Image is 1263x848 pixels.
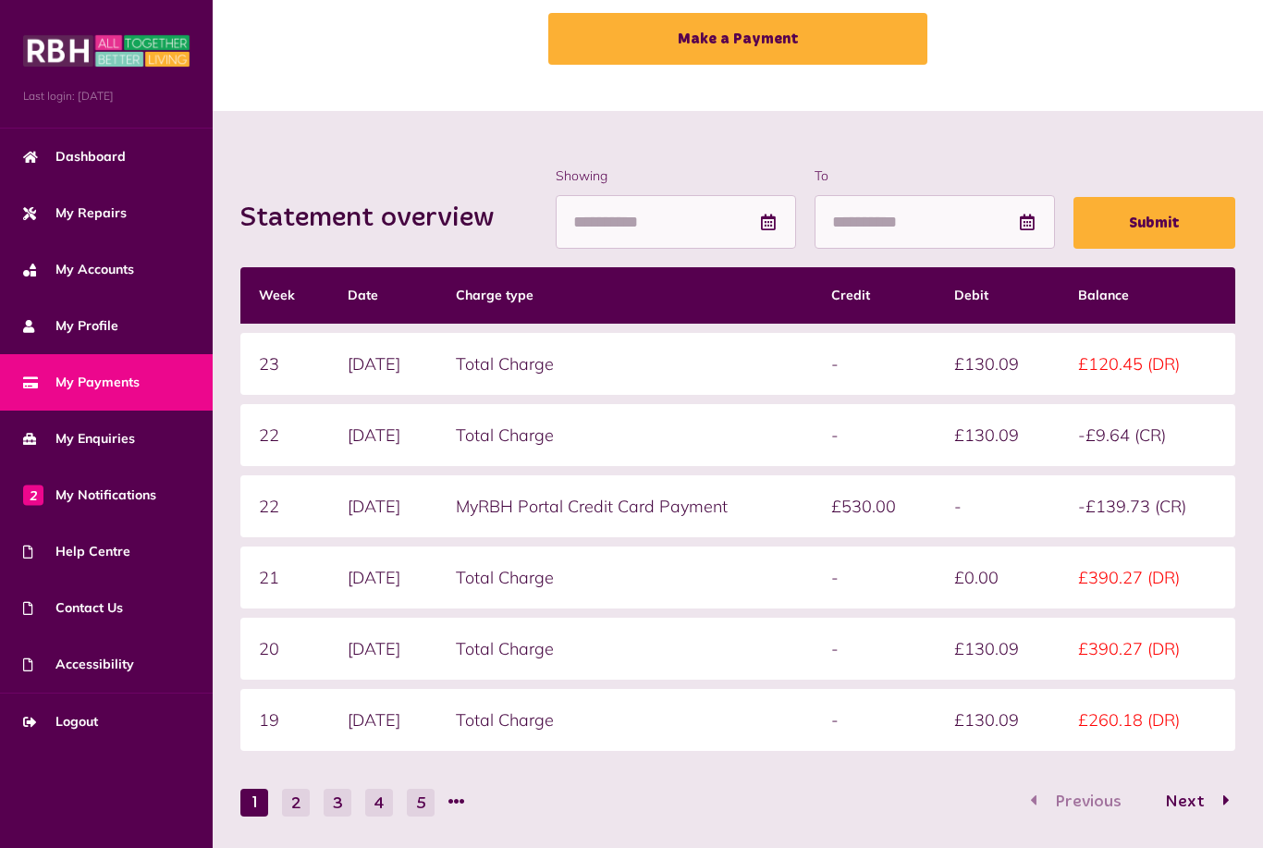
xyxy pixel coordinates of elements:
span: My Profile [23,316,118,336]
th: Balance [1060,267,1235,324]
td: [DATE] [329,333,438,395]
span: My Payments [23,373,140,392]
th: Debit [936,267,1059,324]
span: Logout [23,712,98,731]
button: Go to page 2 [1146,789,1235,816]
label: To [815,166,1055,186]
td: - [813,333,936,395]
td: 19 [240,689,329,751]
td: £130.09 [936,689,1059,751]
td: Total Charge [437,333,812,395]
td: - [813,689,936,751]
th: Date [329,267,438,324]
span: My Accounts [23,260,134,279]
span: My Notifications [23,485,156,505]
td: £130.09 [936,333,1059,395]
td: 20 [240,618,329,680]
td: 22 [240,404,329,466]
label: Showing [556,166,796,186]
td: Total Charge [437,547,812,608]
span: Help Centre [23,542,130,561]
img: MyRBH [23,32,190,69]
td: [DATE] [329,618,438,680]
a: Make a Payment [548,13,927,65]
button: Go to page 2 [282,789,310,817]
td: 22 [240,475,329,537]
span: Contact Us [23,598,123,618]
td: £130.09 [936,618,1059,680]
td: £390.27 (DR) [1060,547,1235,608]
td: - [936,475,1059,537]
span: My Enquiries [23,429,135,449]
td: MyRBH Portal Credit Card Payment [437,475,812,537]
span: 2 [23,485,43,505]
td: £120.45 (DR) [1060,333,1235,395]
td: 21 [240,547,329,608]
td: - [813,618,936,680]
td: Total Charge [437,618,812,680]
td: £530.00 [813,475,936,537]
button: Submit [1073,197,1235,249]
span: Dashboard [23,147,126,166]
button: Go to page 5 [407,789,435,817]
td: Total Charge [437,689,812,751]
td: - [813,547,936,608]
td: Total Charge [437,404,812,466]
td: 23 [240,333,329,395]
td: £260.18 (DR) [1060,689,1235,751]
td: £390.27 (DR) [1060,618,1235,680]
td: £130.09 [936,404,1059,466]
td: - [813,404,936,466]
span: Last login: [DATE] [23,88,190,104]
span: My Repairs [23,203,127,223]
h2: Statement overview [240,202,512,235]
td: £0.00 [936,547,1059,608]
button: Go to page 4 [365,789,393,817]
span: Accessibility [23,655,134,674]
button: Go to page 3 [324,789,351,817]
td: [DATE] [329,689,438,751]
th: Credit [813,267,936,324]
td: [DATE] [329,404,438,466]
td: [DATE] [329,547,438,608]
th: Week [240,267,329,324]
td: [DATE] [329,475,438,537]
td: -£139.73 (CR) [1060,475,1235,537]
span: Next [1151,793,1219,810]
td: -£9.64 (CR) [1060,404,1235,466]
th: Charge type [437,267,812,324]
